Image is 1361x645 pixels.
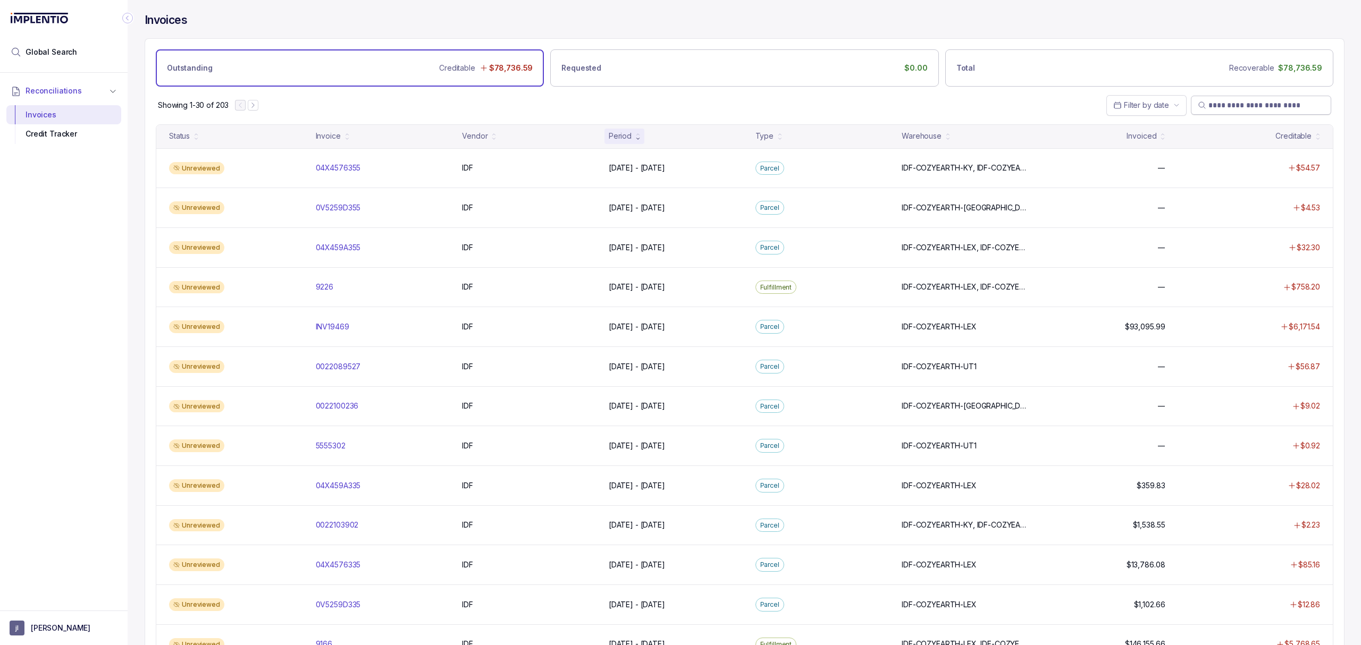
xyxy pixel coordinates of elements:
[609,559,665,570] p: [DATE] - [DATE]
[902,202,1027,213] p: IDF-COZYEARTH-[GEOGRAPHIC_DATA]
[760,480,779,491] p: Parcel
[169,598,224,611] div: Unreviewed
[169,320,224,333] div: Unreviewed
[1229,63,1274,73] p: Recoverable
[1301,202,1320,213] p: $4.53
[169,439,224,452] div: Unreviewed
[609,361,665,372] p: [DATE] - [DATE]
[462,282,473,292] p: IDF
[10,621,24,635] span: User initials
[902,361,977,372] p: IDF-COZYEARTH-UT1
[609,131,632,141] div: Period
[462,163,473,173] p: IDF
[609,242,665,253] p: [DATE] - [DATE]
[316,361,361,372] p: 0022089527
[609,321,665,332] p: [DATE] - [DATE]
[1289,321,1320,332] p: $6,171.54
[121,12,134,24] div: Collapse Icon
[26,47,77,57] span: Global Search
[760,202,779,213] p: Parcel
[609,440,665,451] p: [DATE] - [DATE]
[1278,63,1322,73] p: $78,736.59
[1124,100,1169,109] span: Filter by date
[316,401,359,411] p: 0022100236
[1113,100,1169,111] search: Date Range Picker
[316,163,361,173] p: 04X4576355
[316,559,361,570] p: 04X4576335
[439,63,475,73] p: Creditable
[609,163,665,173] p: [DATE] - [DATE]
[158,100,229,111] div: Remaining page entries
[1158,242,1165,253] p: —
[1158,202,1165,213] p: —
[760,559,779,570] p: Parcel
[316,440,346,451] p: 5555302
[760,599,779,610] p: Parcel
[609,202,665,213] p: [DATE] - [DATE]
[902,163,1027,173] p: IDF-COZYEARTH-KY, IDF-COZYEARTH-LEX
[316,480,361,491] p: 04X459A335
[169,281,224,294] div: Unreviewed
[902,440,977,451] p: IDF-COZYEARTH-UT1
[169,519,224,532] div: Unreviewed
[462,559,473,570] p: IDF
[169,400,224,413] div: Unreviewed
[1134,599,1165,610] p: $1,102.66
[31,623,90,633] p: [PERSON_NAME]
[169,479,224,492] div: Unreviewed
[755,131,774,141] div: Type
[462,440,473,451] p: IDF
[902,242,1027,253] p: IDF-COZYEARTH-LEX, IDF-COZYEARTH-UT1
[316,242,361,253] p: 04X459A355
[760,242,779,253] p: Parcel
[462,242,473,253] p: IDF
[462,131,488,141] div: Vendor
[760,282,792,293] p: Fulfillment
[1275,131,1312,141] div: Creditable
[15,124,113,143] div: Credit Tracker
[158,100,229,111] p: Showing 1-30 of 203
[1298,599,1320,610] p: $12.86
[316,282,333,292] p: 9226
[462,202,473,213] p: IDF
[902,480,977,491] p: IDF-COZYEARTH-LEX
[462,520,473,530] p: IDF
[902,599,977,610] p: IDF-COZYEARTH-LEX
[15,105,113,124] div: Invoices
[316,202,361,213] p: 0V5259D355
[760,321,779,332] p: Parcel
[760,361,779,372] p: Parcel
[760,163,779,174] p: Parcel
[1158,361,1165,372] p: —
[145,13,187,28] h4: Invoices
[902,282,1027,292] p: IDF-COZYEARTH-LEX, IDF-COZYEARTH-OH, IDF-COZYEARTH-UT1
[760,440,779,451] p: Parcel
[462,599,473,610] p: IDF
[169,360,224,373] div: Unreviewed
[609,480,665,491] p: [DATE] - [DATE]
[902,321,977,332] p: IDF-COZYEARTH-LEX
[248,100,258,111] button: Next Page
[904,63,927,73] p: $0.00
[1296,480,1320,491] p: $28.02
[6,79,121,103] button: Reconciliations
[1158,282,1165,292] p: —
[956,63,975,73] p: Total
[902,520,1027,530] p: IDF-COZYEARTH-KY, IDF-COZYEARTH-UT1
[902,131,942,141] div: Warehouse
[1125,321,1165,332] p: $93,095.99
[489,63,533,73] p: $78,736.59
[316,599,361,610] p: 0V5259D335
[1127,559,1165,570] p: $13,786.08
[609,282,665,292] p: [DATE] - [DATE]
[1137,480,1165,491] p: $359.83
[1106,95,1187,115] button: Date Range Picker
[902,559,977,570] p: IDF-COZYEARTH-LEX
[561,63,601,73] p: Requested
[316,321,349,332] p: INV19469
[1298,559,1320,570] p: $85.16
[902,401,1027,411] p: IDF-COZYEARTH-[GEOGRAPHIC_DATA]
[462,480,473,491] p: IDF
[6,103,121,146] div: Reconciliations
[10,621,118,635] button: User initials[PERSON_NAME]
